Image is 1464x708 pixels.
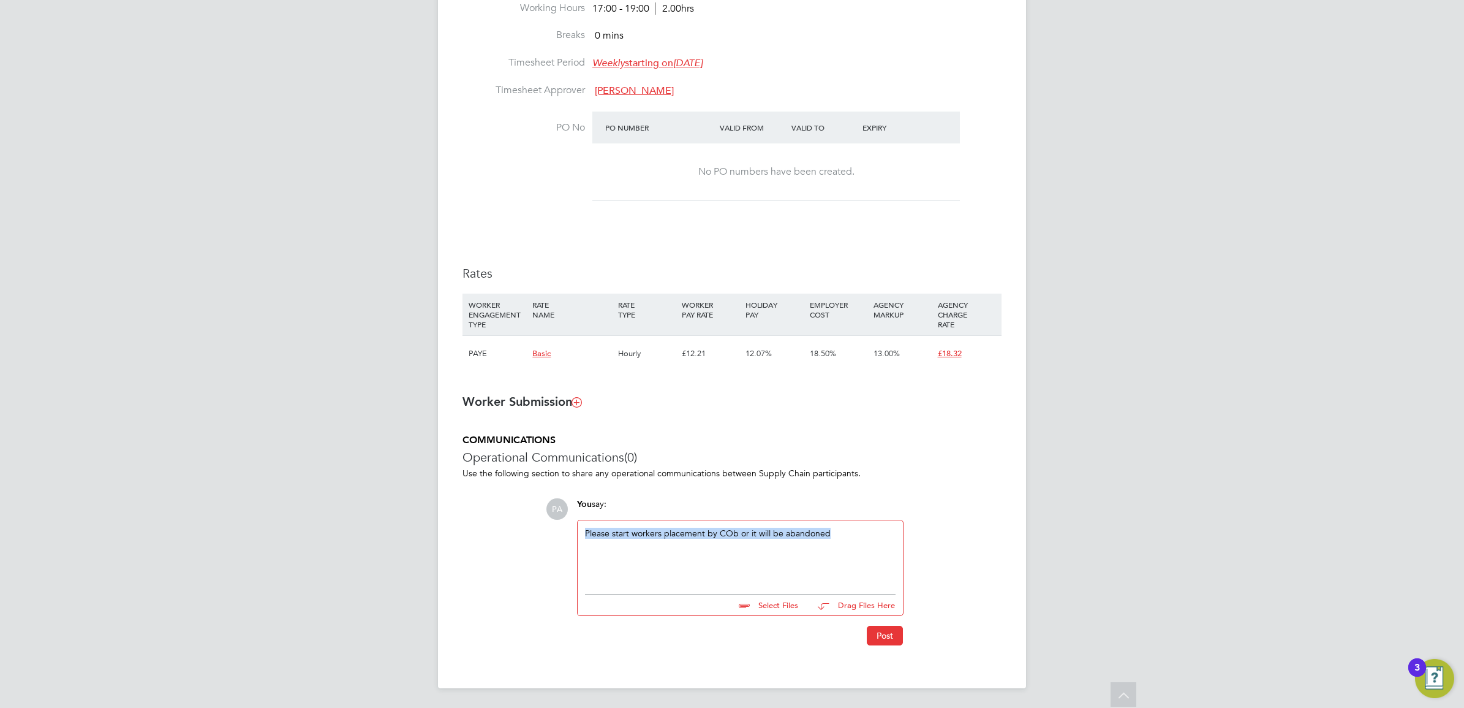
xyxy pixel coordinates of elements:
[873,348,900,359] span: 13.00%
[529,294,614,325] div: RATE NAME
[605,166,948,178] div: No PO numbers have been created.
[462,56,585,69] label: Timesheet Period
[867,626,903,645] button: Post
[810,348,836,359] span: 18.50%
[717,116,788,139] div: Valid From
[585,528,896,580] div: Please start workers placement by COb or it will be abandoned
[602,116,717,139] div: PO Number
[462,121,585,134] label: PO No
[935,294,998,335] div: AGENCY CHARGE RATE
[462,29,585,42] label: Breaks
[1414,668,1420,683] div: 3
[859,116,931,139] div: Expiry
[462,394,581,409] b: Worker Submission
[577,499,592,509] span: You
[462,265,1002,281] h3: Rates
[938,348,962,359] span: £18.32
[679,336,742,371] div: £12.21
[745,348,772,359] span: 12.07%
[462,449,1002,465] h3: Operational Communications
[462,468,1002,479] p: Use the following section to share any operational communications between Supply Chain participants.
[462,84,585,97] label: Timesheet Approver
[577,498,904,520] div: say:
[742,294,806,325] div: HOLIDAY PAY
[788,116,860,139] div: Valid To
[870,294,934,325] div: AGENCY MARKUP
[673,57,703,69] em: [DATE]
[808,593,896,619] button: Drag Files Here
[532,348,551,359] span: Basic
[462,434,1002,447] h5: COMMUNICATIONS
[466,336,529,371] div: PAYE
[807,294,870,325] div: EMPLOYER COST
[462,2,585,15] label: Working Hours
[546,498,568,520] span: PA
[615,294,679,325] div: RATE TYPE
[595,29,624,42] span: 0 mins
[592,2,694,15] div: 17:00 - 19:00
[595,85,674,97] span: [PERSON_NAME]
[615,336,679,371] div: Hourly
[679,294,742,325] div: WORKER PAY RATE
[592,57,703,69] span: starting on
[655,2,694,15] span: 2.00hrs
[592,57,625,69] em: Weekly
[1415,659,1454,698] button: Open Resource Center, 3 new notifications
[624,449,637,465] span: (0)
[466,294,529,335] div: WORKER ENGAGEMENT TYPE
